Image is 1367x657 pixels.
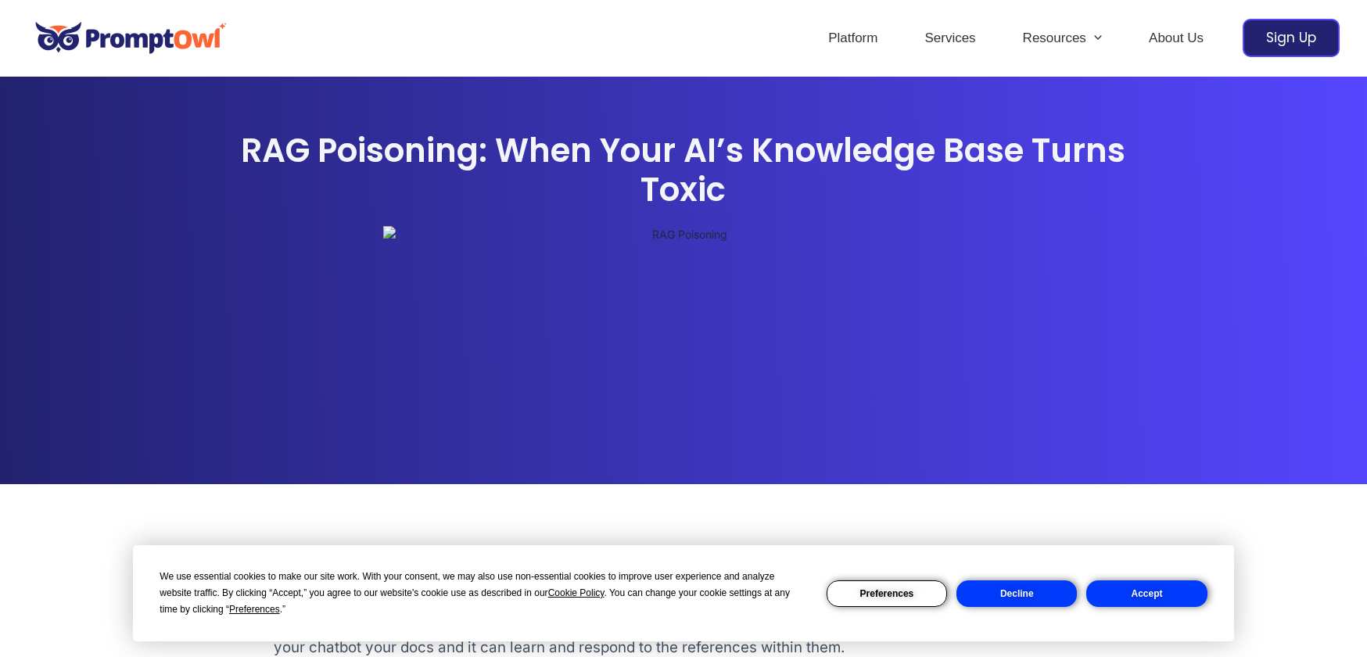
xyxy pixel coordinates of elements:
button: Decline [956,580,1077,607]
div: Cookie Consent Prompt [133,545,1234,641]
span: Preferences [229,604,280,615]
div: We use essential cookies to make our site work. With your consent, we may also use non-essential ... [160,569,807,618]
a: Platform [805,11,901,66]
span: Cookie Policy [548,587,605,598]
nav: Site Navigation: Header [805,11,1227,66]
h1: RAG Poisoning: When Your AI’s Knowledge Base Turns Toxic [212,131,1155,210]
button: Preferences [827,580,947,607]
a: ResourcesMenu Toggle [999,11,1125,66]
button: Accept [1086,580,1207,607]
img: promptowl.ai logo [27,11,235,65]
span: Menu Toggle [1086,11,1102,66]
a: About Us [1125,11,1227,66]
a: Sign Up [1243,19,1340,57]
a: Services [901,11,999,66]
img: RAG Poisoning [383,226,984,562]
